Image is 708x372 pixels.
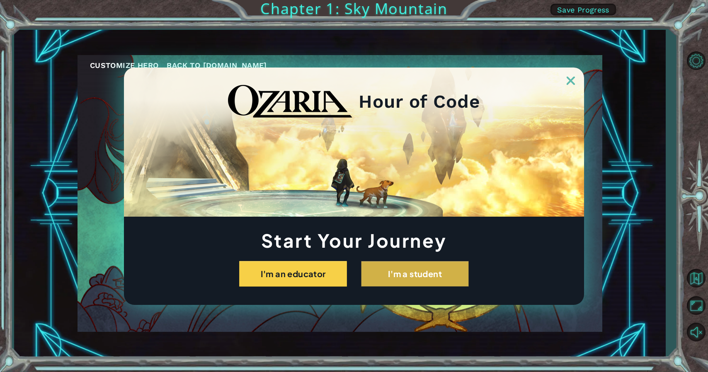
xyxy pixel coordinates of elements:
[567,77,575,85] img: ExitButton_Dusk.png
[359,94,480,109] h2: Hour of Code
[124,232,584,249] h1: Start Your Journey
[228,85,352,118] img: blackOzariaWordmark.png
[361,261,469,287] button: I'm a student
[239,261,347,287] button: I'm an educator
